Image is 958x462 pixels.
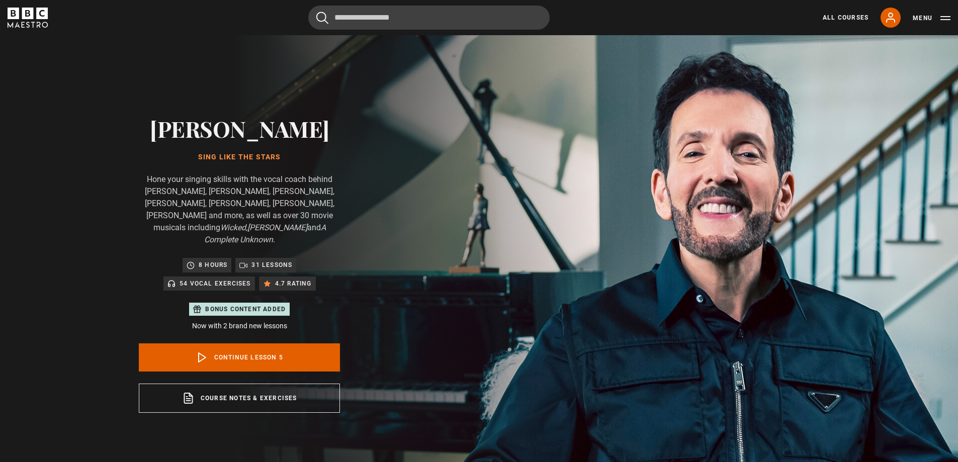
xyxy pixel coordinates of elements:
[139,153,340,161] h1: Sing Like the Stars
[139,321,340,331] p: Now with 2 brand new lessons
[316,12,328,24] button: Submit the search query
[204,223,326,244] i: A Complete Unknown
[251,260,292,270] p: 31 lessons
[139,173,340,246] p: Hone your singing skills with the vocal coach behind [PERSON_NAME], [PERSON_NAME], [PERSON_NAME],...
[139,384,340,413] a: Course notes & exercises
[220,223,246,232] i: Wicked
[180,279,251,289] p: 54 Vocal Exercises
[8,8,48,28] svg: BBC Maestro
[139,343,340,372] a: Continue lesson 5
[199,260,227,270] p: 8 hours
[275,279,312,289] p: 4.7 rating
[139,116,340,141] h2: [PERSON_NAME]
[308,6,550,30] input: Search
[913,13,950,23] button: Toggle navigation
[823,13,868,22] a: All Courses
[205,305,286,314] p: Bonus content added
[247,223,307,232] i: [PERSON_NAME]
